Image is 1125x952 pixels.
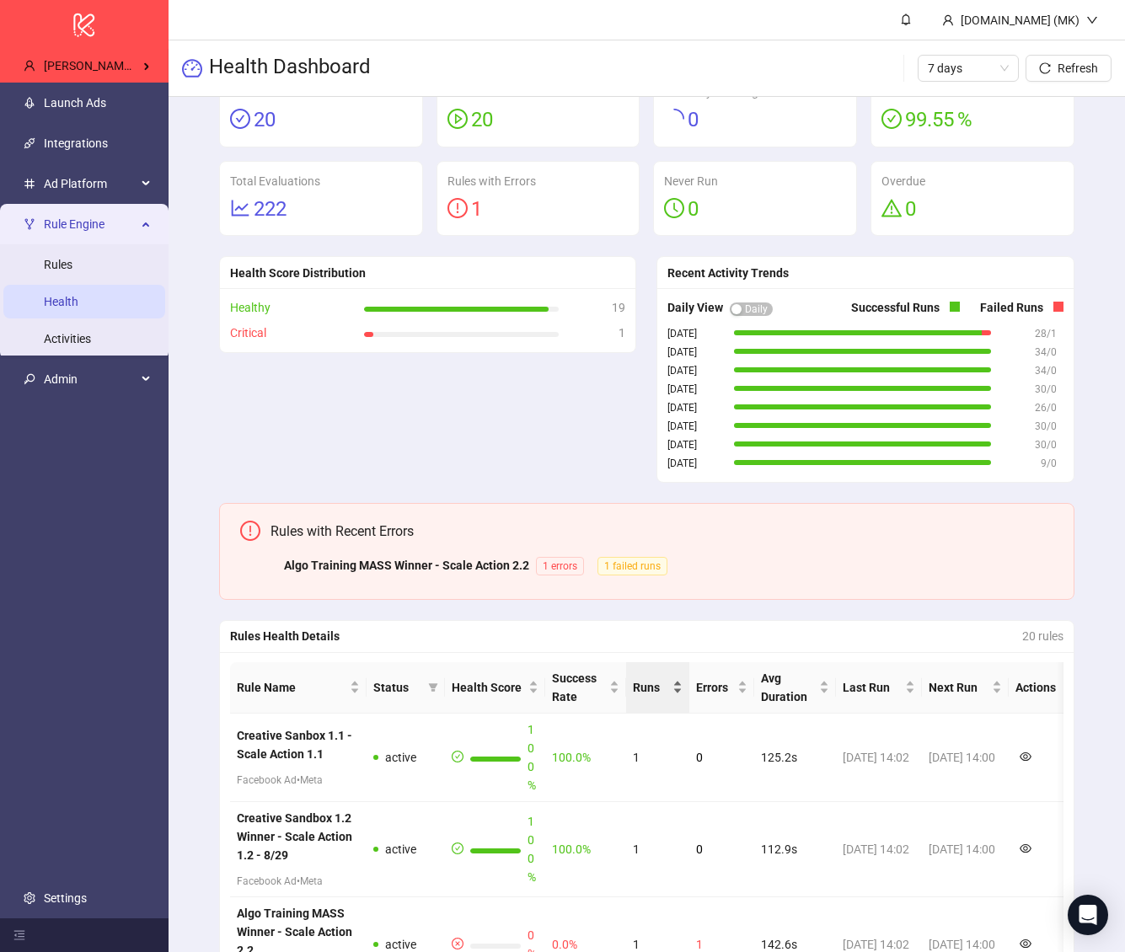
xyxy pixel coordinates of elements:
span: Success Rate [552,669,606,706]
div: Rules with Recent Errors [271,521,1054,542]
span: [DATE] 14:00 [929,751,995,764]
span: user [942,14,954,26]
span: 1 failed runs [597,557,667,575]
span: Admin [44,362,137,396]
span: active [385,938,416,951]
span: Refresh [1058,62,1098,75]
span: % [957,104,972,136]
span: 100.0% [552,842,591,856]
span: clock-circle [664,198,684,218]
span: [DATE] 14:02 [843,842,909,856]
span: Ad Platform [44,167,137,201]
th: Rule Name [230,662,367,714]
span: Facebook Ad • Meta [237,774,323,786]
span: 1 [619,326,625,340]
span: 30 / 0 [1035,383,1057,395]
span: eye [1020,751,1031,762]
span: Errors [696,678,734,697]
span: 1 [696,938,703,951]
span: 7 days [928,56,1009,81]
span: 34 / 0 [1035,346,1057,358]
th: Last Run [836,662,923,714]
span: Facebook Ad • Meta [237,875,323,887]
span: 1 [633,938,640,951]
div: Recent Activity Trends [667,264,1063,282]
span: Critical [230,326,266,340]
span: 100 % [528,815,536,884]
th: Success Rate [545,662,626,714]
th: Actions [1009,662,1072,714]
strong: Successful Runs [851,301,940,314]
span: down [1086,14,1098,26]
span: 142.6s [761,938,797,951]
span: close-circle [452,938,463,949]
span: Rule Name [237,678,346,697]
span: [DATE] 14:00 [929,938,995,951]
th: Health Score [445,662,545,714]
span: 1 errors [536,557,584,575]
span: active [385,751,416,764]
span: [DATE] [667,346,697,358]
div: Open Intercom Messenger [1068,895,1108,935]
span: filter [425,675,442,700]
span: active [385,842,416,856]
span: reload [1039,62,1051,74]
span: 0 [688,108,699,131]
span: 20 [254,108,276,131]
th: Next Run [922,662,1009,714]
span: check-circle [452,751,463,762]
span: 19 [612,301,625,314]
a: Algo Training MASS Winner - Scale Action 2.2 [284,559,529,572]
span: 222 [254,197,287,221]
span: menu-fold [13,929,25,941]
span: line-chart [230,198,250,218]
span: 28 / 1 [1035,328,1057,340]
span: 1 [471,197,482,221]
span: [DATE] [667,420,697,432]
span: [PERSON_NAME] Kitchn [44,59,170,72]
div: Total Evaluations [230,172,412,190]
span: 30 / 0 [1035,420,1057,432]
span: 26 / 0 [1035,402,1057,414]
span: user [24,60,35,72]
span: [DATE] 14:02 [843,938,909,951]
button: Refresh [1026,55,1112,82]
span: 0 [696,751,703,764]
span: [DATE] [667,457,697,469]
th: Runs [626,662,689,714]
a: Launch Ads [44,96,106,110]
a: Rules [44,258,72,271]
div: [DOMAIN_NAME] (MK) [954,11,1086,29]
span: check-circle [881,109,902,129]
span: [DATE] [667,328,697,340]
span: Rule Engine [44,207,137,241]
span: filter [428,682,438,693]
span: 0 [905,197,916,221]
span: Status [373,678,422,697]
th: Avg Duration [754,662,835,714]
span: dashboard [182,58,202,78]
span: fork [24,218,35,230]
span: [DATE] [667,439,697,451]
span: [DATE] 14:02 [843,751,909,764]
span: 20 [471,108,493,131]
span: 1 [633,842,640,856]
span: bell [900,13,912,25]
span: warning [881,198,902,218]
span: Runs [633,678,669,697]
a: Creative Sandbox 1.2 Winner - Scale Action 1.2 - 8/29 [237,811,352,862]
span: Healthy [230,301,271,314]
span: 9 / 0 [1041,457,1057,469]
th: Errors [689,662,754,714]
a: Creative Sanbox 1.1 - Scale Action 1.1 [237,729,352,761]
a: Integrations [44,136,108,150]
span: 20 rules [1022,629,1063,643]
span: 30 / 0 [1035,439,1057,451]
div: Health Score Distribution [230,264,626,282]
div: Never Run [664,172,846,190]
strong: Failed Runs [980,301,1043,314]
div: Rules with Errors [447,172,629,190]
a: Settings [44,891,87,905]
